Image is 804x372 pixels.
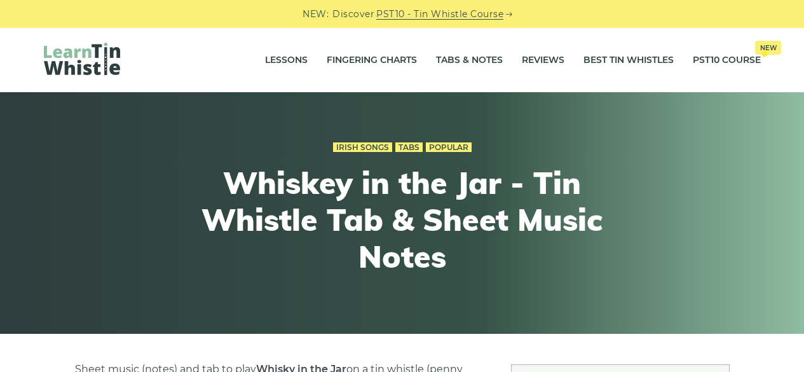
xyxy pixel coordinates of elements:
[755,41,781,55] span: New
[583,45,674,76] a: Best Tin Whistles
[426,142,472,153] a: Popular
[168,165,636,275] h1: Whiskey in the Jar - Tin Whistle Tab & Sheet Music Notes
[436,45,503,76] a: Tabs & Notes
[333,142,392,153] a: Irish Songs
[693,45,761,76] a: PST10 CourseNew
[265,45,308,76] a: Lessons
[522,45,564,76] a: Reviews
[395,142,423,153] a: Tabs
[44,43,120,75] img: LearnTinWhistle.com
[327,45,417,76] a: Fingering Charts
